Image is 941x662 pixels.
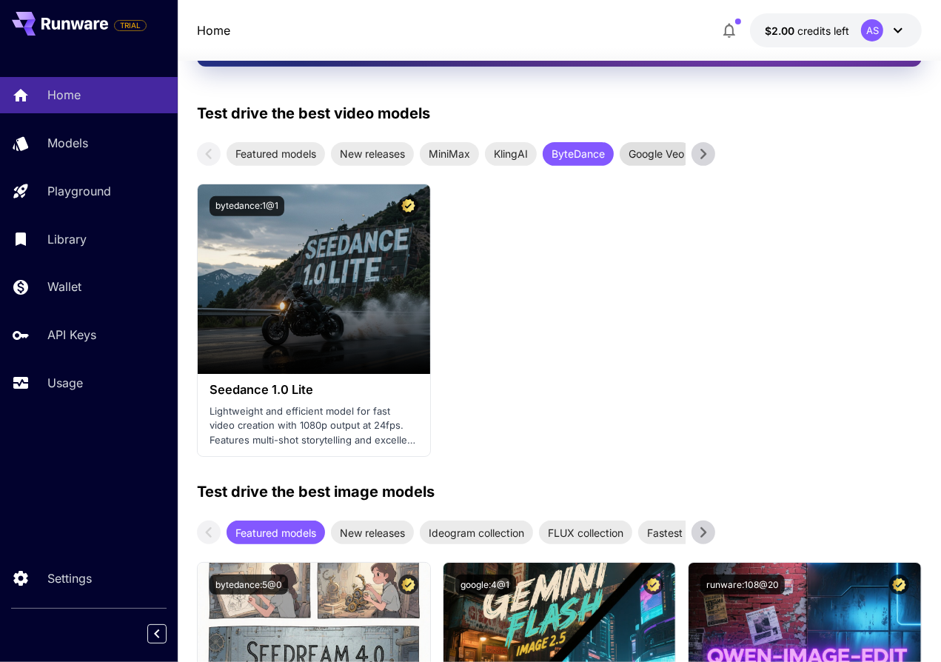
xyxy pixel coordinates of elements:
[420,142,479,166] div: MiniMax
[485,142,537,166] div: KlingAI
[750,13,922,47] button: $2.00AS
[158,621,178,647] div: Collapse sidebar
[197,102,430,124] p: Test drive the best video models
[47,569,92,587] p: Settings
[47,374,83,392] p: Usage
[227,521,325,544] div: Featured models
[620,146,693,161] span: Google Veo
[47,134,88,152] p: Models
[210,196,284,216] button: bytedance:1@1
[539,525,632,541] span: FLUX collection
[620,142,693,166] div: Google Veo
[115,20,146,31] span: TRIAL
[47,278,81,295] p: Wallet
[197,21,230,39] nav: breadcrumb
[47,326,96,344] p: API Keys
[210,404,418,448] p: Lightweight and efficient model for fast video creation with 1080p output at 24fps. Features mult...
[398,575,418,595] button: Certified Model – Vetted for best performance and includes a commercial license.
[227,142,325,166] div: Featured models
[797,24,849,37] span: credits left
[420,525,533,541] span: Ideogram collection
[700,575,785,595] button: runware:108@20
[543,142,614,166] div: ByteDance
[643,575,663,595] button: Certified Model – Vetted for best performance and includes a commercial license.
[485,146,537,161] span: KlingAI
[227,146,325,161] span: Featured models
[331,142,414,166] div: New releases
[420,521,533,544] div: Ideogram collection
[889,575,909,595] button: Certified Model – Vetted for best performance and includes a commercial license.
[539,521,632,544] div: FLUX collection
[331,521,414,544] div: New releases
[47,86,81,104] p: Home
[861,19,883,41] div: AS
[765,24,797,37] span: $2.00
[210,383,418,397] h3: Seedance 1.0 Lite
[331,146,414,161] span: New releases
[198,184,430,374] img: alt
[114,16,147,34] span: Add your payment card to enable full platform functionality.
[210,575,288,595] button: bytedance:5@0
[398,196,418,216] button: Certified Model – Vetted for best performance and includes a commercial license.
[455,575,516,595] button: google:4@1
[227,525,325,541] span: Featured models
[765,23,849,39] div: $2.00
[147,624,167,643] button: Collapse sidebar
[638,521,729,544] div: Fastest models
[543,146,614,161] span: ByteDance
[420,146,479,161] span: MiniMax
[197,21,230,39] a: Home
[197,481,435,503] p: Test drive the best image models
[331,525,414,541] span: New releases
[638,525,729,541] span: Fastest models
[47,182,111,200] p: Playground
[47,230,87,248] p: Library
